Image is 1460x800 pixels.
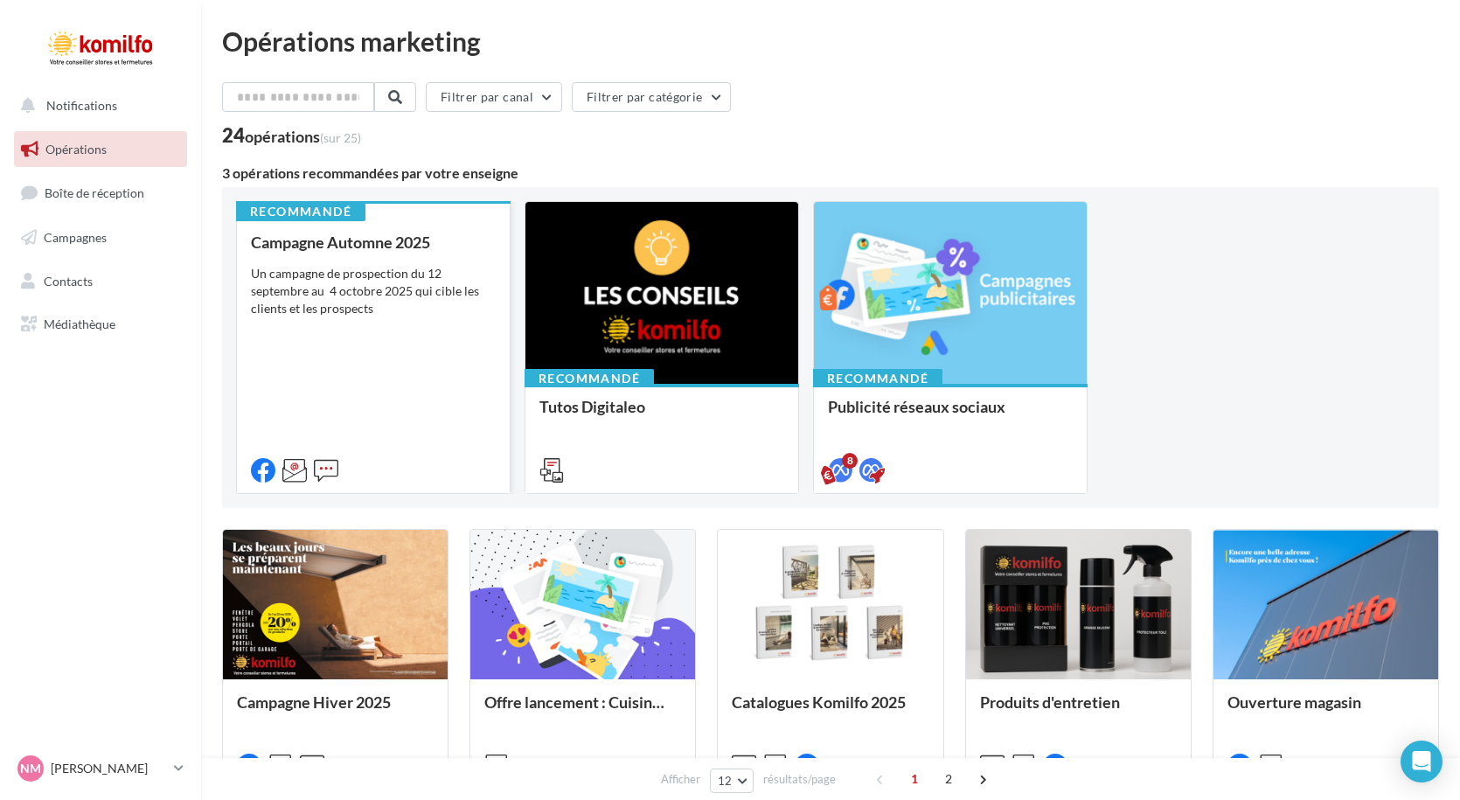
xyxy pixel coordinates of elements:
div: 3 opérations recommandées par votre enseigne [222,166,1439,180]
span: Boîte de réception [45,185,144,200]
div: Publicité réseaux sociaux [828,398,1073,433]
div: Campagne Automne 2025 [251,233,496,251]
span: Notifications [46,98,117,113]
div: Recommandé [236,202,365,221]
span: (sur 25) [320,130,361,145]
div: Recommandé [525,369,654,388]
a: Campagnes [10,219,191,256]
span: Opérations [45,142,107,157]
div: 8 [842,453,858,469]
div: opérations [245,129,361,144]
div: Un campagne de prospection du 12 septembre au 4 octobre 2025 qui cible les clients et les prospects [251,265,496,317]
a: Opérations [10,131,191,168]
div: Campagne Hiver 2025 [237,693,434,728]
button: Filtrer par catégorie [572,82,731,112]
div: Produits d'entretien [980,693,1177,728]
span: Afficher [661,771,700,788]
a: Boîte de réception [10,174,191,212]
span: 1 [900,765,928,793]
p: [PERSON_NAME] [51,760,167,777]
button: 12 [710,769,754,793]
span: Campagnes [44,230,107,245]
div: 24 [222,126,361,145]
span: Contacts [44,273,93,288]
span: résultats/page [763,771,836,788]
div: Ouverture magasin [1227,693,1424,728]
span: 2 [935,765,963,793]
button: Filtrer par canal [426,82,562,112]
div: Open Intercom Messenger [1401,741,1443,783]
div: Recommandé [813,369,942,388]
button: Notifications [10,87,184,124]
div: Catalogues Komilfo 2025 [732,693,928,728]
a: NM [PERSON_NAME] [14,752,187,785]
span: Médiathèque [44,317,115,331]
div: Opérations marketing [222,28,1439,54]
a: Médiathèque [10,306,191,343]
div: Offre lancement : Cuisine extérieur [484,693,681,728]
span: NM [20,760,41,777]
div: Tutos Digitaleo [539,398,784,433]
span: 12 [718,774,733,788]
a: Contacts [10,263,191,300]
